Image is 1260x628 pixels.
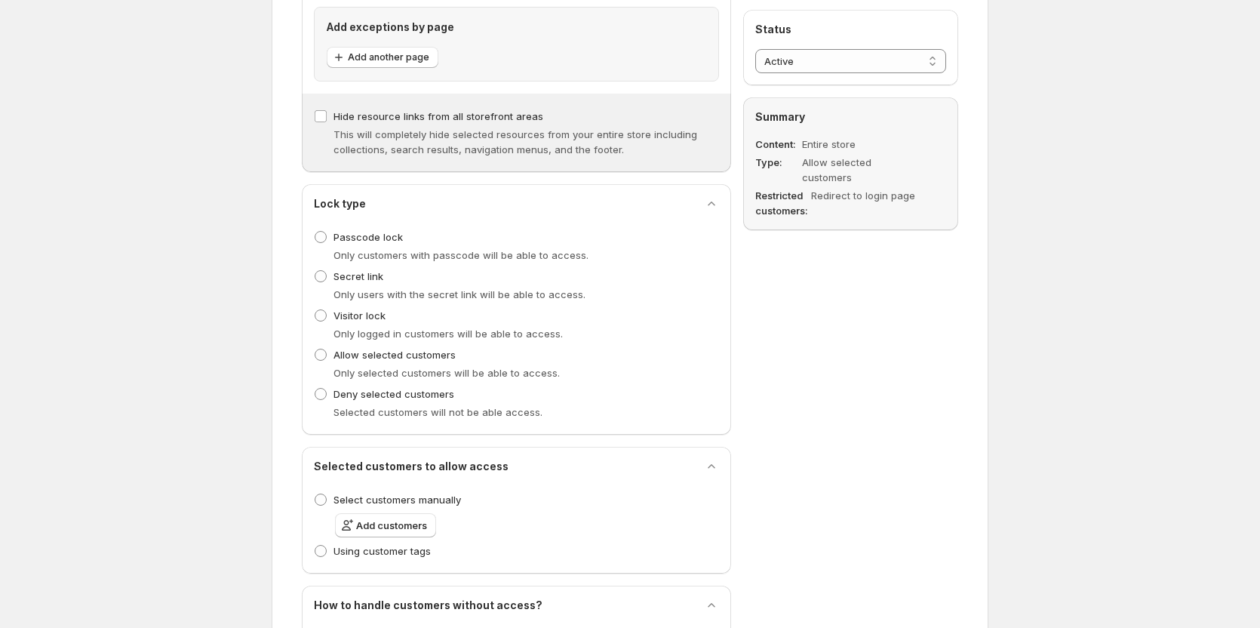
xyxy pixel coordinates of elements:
[333,388,454,400] span: Deny selected customers
[348,51,429,63] span: Add another page
[333,367,560,379] span: Only selected customers will be able to access.
[333,545,431,557] span: Using customer tags
[755,22,946,37] h2: Status
[335,513,436,537] button: Add customers
[755,155,799,185] dt: Type:
[811,188,916,218] dd: Redirect to login page
[333,406,542,418] span: Selected customers will not be able access.
[333,328,563,340] span: Only logged in customers will be able to access.
[314,598,542,613] h2: How to handle customers without access?
[333,270,383,282] span: Secret link
[333,249,589,261] span: Only customers with passcode will be able to access.
[314,459,509,474] h2: Selected customers to allow access
[802,137,907,152] dd: Entire store
[333,309,386,322] span: Visitor lock
[333,110,543,122] span: Hide resource links from all storefront areas
[333,288,585,300] span: Only users with the secret link will be able to access.
[755,137,799,152] dt: Content:
[356,518,427,533] span: Add customers
[333,128,697,155] span: This will completely hide selected resources from your entire store including collections, search...
[314,196,366,211] h2: Lock type
[327,47,438,68] button: Add another page
[333,349,456,361] span: Allow selected customers
[333,231,403,243] span: Passcode lock
[755,188,808,218] dt: Restricted customers:
[755,109,946,125] h2: Summary
[327,20,706,35] h2: Add exceptions by page
[333,494,461,506] span: Select customers manually
[802,155,907,185] dd: Allow selected customers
